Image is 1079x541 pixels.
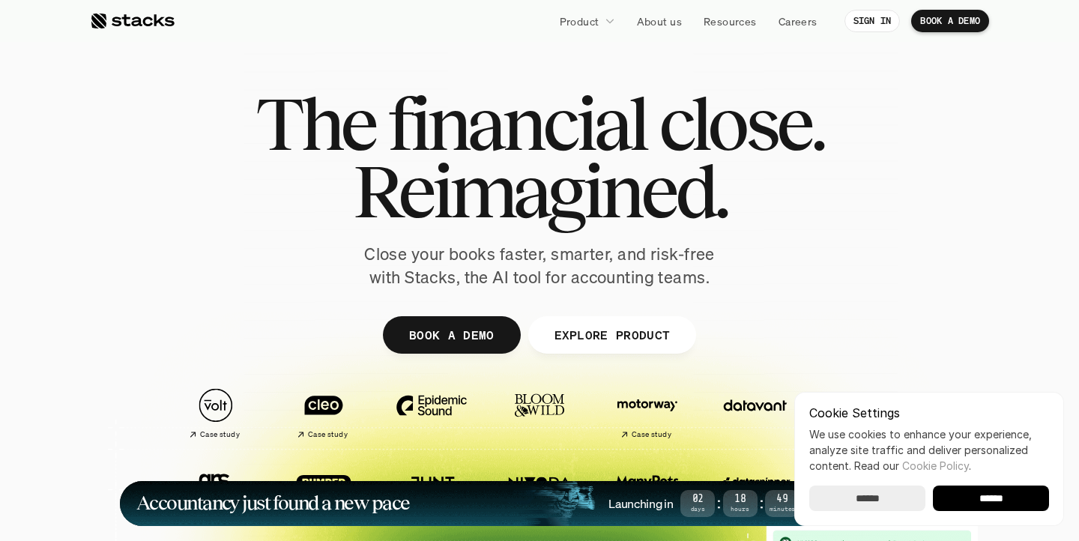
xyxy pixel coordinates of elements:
[911,10,989,32] a: BOOK A DEMO
[809,407,1049,419] p: Cookie Settings
[528,316,696,354] a: EXPLORE PRODUCT
[695,7,766,34] a: Resources
[256,90,375,157] span: The
[353,157,727,225] span: Reimagined.
[409,324,495,345] p: BOOK A DEMO
[637,13,682,29] p: About us
[308,430,348,439] h2: Case study
[560,13,599,29] p: Product
[853,16,892,26] p: SIGN IN
[779,13,817,29] p: Careers
[902,459,969,472] a: Cookie Policy
[770,7,826,34] a: Careers
[352,243,727,289] p: Close your books faster, smarter, and risk-free with Stacks, the AI tool for accounting teams.
[809,426,1049,474] p: We use cookies to enhance your experience, analyze site traffic and deliver personalized content.
[659,90,823,157] span: close.
[854,459,971,472] span: Read our .
[765,495,800,504] span: 49
[136,495,410,512] h1: Accountancy just found a new pace
[715,495,722,512] strong: :
[608,495,673,512] h4: Launching in
[723,507,758,512] span: Hours
[765,507,800,512] span: Minutes
[920,16,980,26] p: BOOK A DEMO
[120,481,959,526] a: Accountancy just found a new paceLaunching in02Days:18Hours:49Minutes:53SecondsLEARN MORE
[385,457,478,522] a: Case study
[758,495,765,512] strong: :
[632,430,671,439] h2: Case study
[200,430,240,439] h2: Case study
[387,90,646,157] span: financial
[277,457,370,522] a: Case study
[277,381,370,446] a: Case study
[844,10,901,32] a: SIGN IN
[704,13,757,29] p: Resources
[680,507,715,512] span: Days
[383,316,521,354] a: BOOK A DEMO
[628,7,691,34] a: About us
[680,495,715,504] span: 02
[601,381,694,446] a: Case study
[169,381,262,446] a: Case study
[723,495,758,504] span: 18
[554,324,670,345] p: EXPLORE PRODUCT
